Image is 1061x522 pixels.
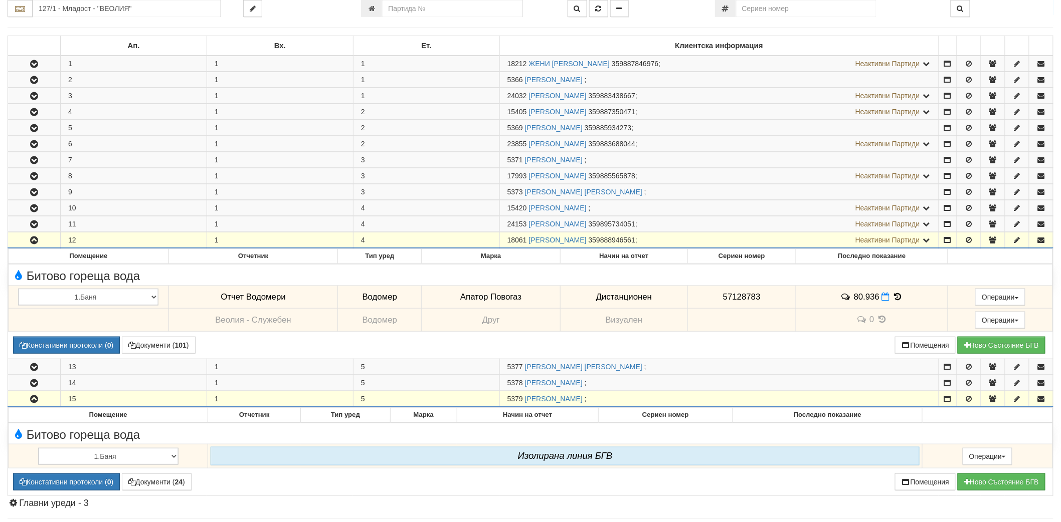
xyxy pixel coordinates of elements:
button: Операции [975,289,1025,306]
td: Друг [422,309,560,332]
td: ; [499,359,939,375]
td: 1 [207,88,353,104]
i: Нов Отчет към 01/09/2025 [882,293,890,301]
td: 15 [61,391,207,407]
span: 1 [361,60,365,68]
b: 0 [107,341,111,349]
button: Документи (101) [122,337,196,354]
span: Неактивни Партиди [855,140,920,148]
span: 5 [361,395,365,403]
td: 3 [61,88,207,104]
td: Вх.: No sort applied, sorting is disabled [207,36,353,56]
td: Водомер [338,286,422,309]
span: Партида № [507,236,527,244]
span: Неактивни Партиди [855,172,920,180]
span: Партида № [507,172,527,180]
span: Неактивни Партиди [855,236,920,244]
td: Ап.: No sort applied, sorting is disabled [61,36,207,56]
a: [PERSON_NAME] [525,124,583,132]
td: ; [499,184,939,200]
span: 2 [361,108,365,116]
button: Операции [975,312,1025,329]
span: Битово гореща вода [11,428,140,441]
td: 13 [61,359,207,375]
td: ; [499,136,939,152]
span: Неактивни Партиди [855,60,920,68]
button: Новo Състояние БГВ [958,473,1045,490]
th: Тип уред [301,408,391,423]
span: Партида № [507,220,527,228]
td: 1 [207,56,353,72]
span: Неактивни Партиди [855,108,920,116]
td: 4 [61,104,207,120]
span: 359888946561 [589,236,635,244]
span: Партида № [507,108,527,116]
b: 0 [107,478,111,486]
th: Последно показание [796,249,948,264]
span: 3 [361,188,365,196]
span: Партида № [507,92,527,100]
td: ; [499,120,939,136]
span: Партида № [507,124,523,132]
td: : No sort applied, sorting is disabled [1005,36,1029,56]
span: 5 [361,363,365,371]
span: Битово гореща вода [11,270,140,283]
span: 359883438667 [589,92,635,100]
span: Партида № [507,140,527,148]
td: ; [499,152,939,168]
span: 80.936 [854,292,879,302]
span: 359885934273 [585,124,631,132]
td: ; [499,200,939,216]
a: [PERSON_NAME] [529,172,587,180]
span: Партида № [507,204,527,212]
span: История на забележките [856,315,869,324]
span: 359883688044 [589,140,635,148]
span: 2 [361,124,365,132]
a: [PERSON_NAME] [529,92,587,100]
td: : No sort applied, sorting is disabled [939,36,957,56]
button: Операции [963,448,1013,465]
th: Помещение [9,249,169,264]
td: 5 [61,120,207,136]
span: 2 [361,140,365,148]
span: Неактивни Партиди [855,92,920,100]
td: 1 [207,120,353,136]
span: Партида № [507,188,523,196]
span: 4 [361,220,365,228]
i: Изолирана линия БГВ [518,450,613,461]
b: Клиентска информация [675,42,763,50]
td: Дистанционен [560,286,687,309]
a: [PERSON_NAME] [525,395,583,403]
td: 1 [207,391,353,407]
th: Отчетник [208,408,301,423]
span: Партида № [507,156,523,164]
th: Последно показание [733,408,923,423]
a: [PERSON_NAME] [PERSON_NAME] [525,188,642,196]
td: : No sort applied, sorting is disabled [8,36,61,56]
span: 359895734051 [589,220,635,228]
b: 101 [175,341,187,349]
h4: Главни уреди - 3 [8,498,1053,508]
a: [PERSON_NAME] [525,156,583,164]
td: 2 [61,72,207,88]
th: Марка [390,408,457,423]
td: 1 [207,136,353,152]
a: [PERSON_NAME] [525,76,583,84]
span: 57128783 [723,292,761,302]
button: Новo Състояние БГВ [958,337,1045,354]
span: 3 [361,172,365,180]
td: 1 [207,359,353,375]
b: 24 [175,478,183,486]
td: ; [499,168,939,184]
a: [PERSON_NAME] [529,108,587,116]
span: Неактивни Партиди [855,220,920,228]
td: 1 [61,56,207,72]
a: [PERSON_NAME] [529,140,587,148]
td: 7 [61,152,207,168]
span: 4 [361,236,365,244]
th: Марка [422,249,560,264]
td: 10 [61,200,207,216]
td: 1 [207,168,353,184]
td: Ет.: No sort applied, sorting is disabled [353,36,499,56]
th: Помещение [9,408,208,423]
